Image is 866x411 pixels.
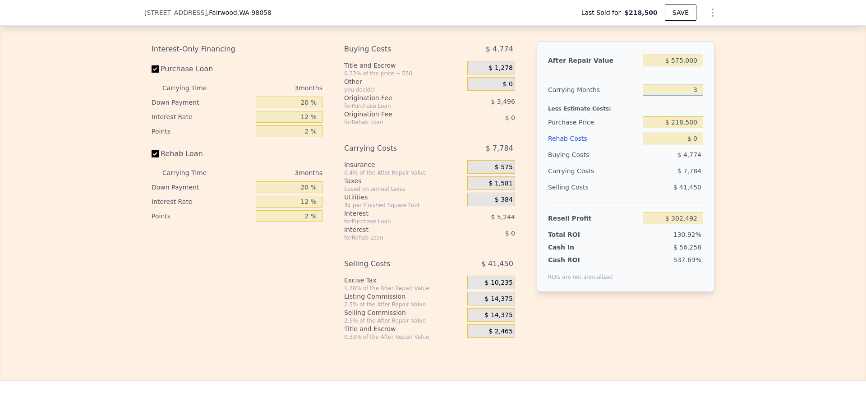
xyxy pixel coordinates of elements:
[495,163,513,171] span: $ 575
[485,295,513,303] span: $ 14,375
[344,185,464,193] div: based on annual taxes
[486,140,513,157] span: $ 7,784
[344,160,464,169] div: Insurance
[344,276,464,285] div: Excise Tax
[677,151,701,158] span: $ 4,774
[152,65,159,73] input: Purchase Loan
[152,61,252,77] label: Purchase Loan
[548,98,703,114] div: Less Estimate Costs:
[344,285,464,292] div: 1.78% of the After Repair Value
[344,317,464,324] div: 2.5% of the After Repair Value
[344,176,464,185] div: Taxes
[503,80,513,88] span: $ 0
[237,9,272,16] span: , WA 98058
[225,166,322,180] div: 3 months
[488,328,512,336] span: $ 2,465
[548,255,613,264] div: Cash ROI
[344,61,464,70] div: Title and Escrow
[481,256,513,272] span: $ 41,450
[673,231,701,238] span: 130.92%
[152,209,252,223] div: Points
[505,230,515,237] span: $ 0
[581,8,625,17] span: Last Sold for
[548,163,604,179] div: Carrying Costs
[488,180,512,188] span: $ 1,581
[673,244,701,251] span: $ 56,258
[344,225,445,234] div: Interest
[152,95,252,110] div: Down Payment
[344,119,445,126] div: for Rehab Loan
[344,102,445,110] div: for Purchase Loan
[152,110,252,124] div: Interest Rate
[344,308,464,317] div: Selling Commission
[548,230,604,239] div: Total ROI
[344,234,445,241] div: for Rehab Loan
[152,124,252,139] div: Points
[152,150,159,157] input: Rehab Loan
[344,169,464,176] div: 0.4% of the After Repair Value
[673,256,701,263] span: 537.69%
[548,52,639,69] div: After Repair Value
[491,98,515,105] span: $ 3,496
[344,70,464,77] div: 0.33% of the price + 550
[344,93,445,102] div: Origination Fee
[677,167,701,175] span: $ 7,784
[665,5,696,21] button: SAVE
[548,114,639,130] div: Purchase Price
[344,202,464,209] div: 3¢ per Finished Square Foot
[144,8,207,17] span: [STREET_ADDRESS]
[152,41,322,57] div: Interest-Only Financing
[152,194,252,209] div: Interest Rate
[488,64,512,72] span: $ 1,278
[485,311,513,319] span: $ 14,375
[548,243,604,252] div: Cash In
[548,130,639,147] div: Rehab Costs
[344,301,464,308] div: 2.5% of the After Repair Value
[548,210,639,226] div: Resell Profit
[152,146,252,162] label: Rehab Loan
[548,82,639,98] div: Carrying Months
[207,8,272,17] span: , Fairwood
[344,86,464,93] div: you decide!
[344,140,445,157] div: Carrying Costs
[225,81,322,95] div: 3 months
[152,180,252,194] div: Down Payment
[344,77,464,86] div: Other
[486,41,513,57] span: $ 4,774
[624,8,658,17] span: $218,500
[495,196,513,204] span: $ 384
[485,279,513,287] span: $ 10,235
[344,324,464,333] div: Title and Escrow
[344,218,445,225] div: for Purchase Loan
[505,114,515,121] span: $ 0
[344,333,464,341] div: 0.33% of the After Repair Value
[344,256,445,272] div: Selling Costs
[548,179,639,195] div: Selling Costs
[344,209,445,218] div: Interest
[344,110,445,119] div: Origination Fee
[491,213,515,221] span: $ 5,244
[344,41,445,57] div: Buying Costs
[344,292,464,301] div: Listing Commission
[673,184,701,191] span: $ 41,450
[162,166,221,180] div: Carrying Time
[162,81,221,95] div: Carrying Time
[548,147,639,163] div: Buying Costs
[704,4,722,22] button: Show Options
[548,264,613,281] div: ROIs are not annualized
[344,193,464,202] div: Utilities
